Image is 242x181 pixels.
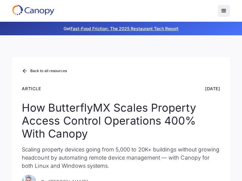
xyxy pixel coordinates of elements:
[22,101,220,141] h1: How ButterflyMX Scales Property Access Control Operations 400% With Canopy
[22,145,220,170] p: Scaling property devices going from 5,000 to 20K+ buildings without growing headcount by automati...
[205,85,220,92] div: [DATE]
[22,85,41,92] div: Article
[22,67,67,75] a: Back to all resources
[218,5,230,17] div: menu
[30,69,67,73] div: Back to all resources
[70,26,178,31] a: Fast-Food Friction: The 2025 Restaurant Tech Report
